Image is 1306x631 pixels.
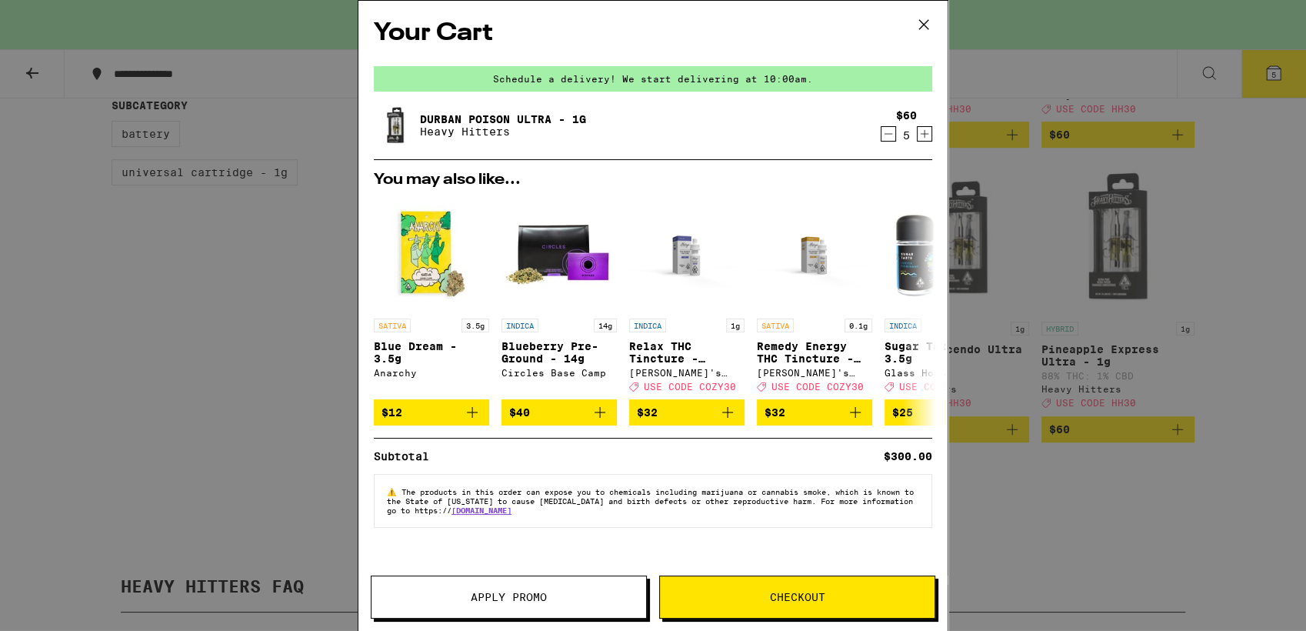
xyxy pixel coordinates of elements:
span: ⚠️ [387,487,401,496]
button: Add to bag [501,399,617,426]
p: Blue Dream - 3.5g [374,340,489,365]
div: [PERSON_NAME]'s Medicinals [629,368,745,378]
p: 1g [726,319,745,332]
p: 0.1g [845,319,872,332]
span: $40 [509,406,530,419]
img: Glass House - Sugar Tarts - 3.5g [885,195,1000,311]
div: $60 [896,109,917,122]
div: Subtotal [374,451,440,462]
a: Durban Poison Ultra - 1g [420,113,586,125]
p: 3.5g [461,319,489,332]
a: Open page for Blue Dream - 3.5g from Anarchy [374,195,489,399]
span: $12 [381,406,402,419]
div: Schedule a delivery! We start delivering at 10:00am. [374,66,932,92]
button: Add to bag [757,399,872,426]
a: Open page for Sugar Tarts - 3.5g from Glass House [885,195,1000,399]
h2: Your Cart [374,16,932,51]
span: $25 [892,406,913,419]
img: Durban Poison Ultra - 1g [374,104,417,147]
img: Circles Base Camp - Blueberry Pre-Ground - 14g [501,195,617,311]
div: [PERSON_NAME]'s Medicinals [757,368,872,378]
img: Mary's Medicinals - Remedy Energy THC Tincture - 1000mg [757,195,872,311]
button: Decrement [881,126,896,142]
div: Circles Base Camp [501,368,617,378]
span: Checkout [770,592,825,603]
div: Glass House [885,368,1000,378]
span: USE CODE COZY30 [771,382,864,392]
div: 5 [896,129,917,142]
button: Apply Promo [371,576,647,619]
span: Hi. Need any help? [9,11,111,23]
p: INDICA [501,319,538,332]
a: Open page for Relax THC Tincture - 1000mg from Mary's Medicinals [629,195,745,399]
p: Blueberry Pre-Ground - 14g [501,340,617,365]
button: Add to bag [885,399,1000,426]
p: INDICA [885,319,921,332]
p: 14g [594,319,617,332]
p: Sugar Tarts - 3.5g [885,340,1000,365]
span: Apply Promo [471,592,547,603]
a: Open page for Remedy Energy THC Tincture - 1000mg from Mary's Medicinals [757,195,872,399]
a: Open page for Blueberry Pre-Ground - 14g from Circles Base Camp [501,195,617,399]
p: SATIVA [757,319,794,332]
p: Heavy Hitters [420,125,586,138]
img: Mary's Medicinals - Relax THC Tincture - 1000mg [629,195,745,311]
button: Add to bag [374,399,489,426]
button: Add to bag [629,399,745,426]
p: Remedy Energy THC Tincture - 1000mg [757,340,872,365]
img: Anarchy - Blue Dream - 3.5g [374,195,489,311]
span: The products in this order can expose you to chemicals including marijuana or cannabis smoke, whi... [387,487,914,515]
span: USE CODE COZY30 [644,382,736,392]
div: $300.00 [884,451,932,462]
span: $32 [637,406,658,419]
span: $32 [765,406,785,419]
h2: You may also like... [374,172,932,188]
span: USE CODE COZY30 [899,382,991,392]
a: [DOMAIN_NAME] [451,506,511,515]
p: Relax THC Tincture - 1000mg [629,340,745,365]
div: Anarchy [374,368,489,378]
button: Checkout [659,576,935,619]
p: INDICA [629,319,666,332]
button: Increment [917,126,932,142]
